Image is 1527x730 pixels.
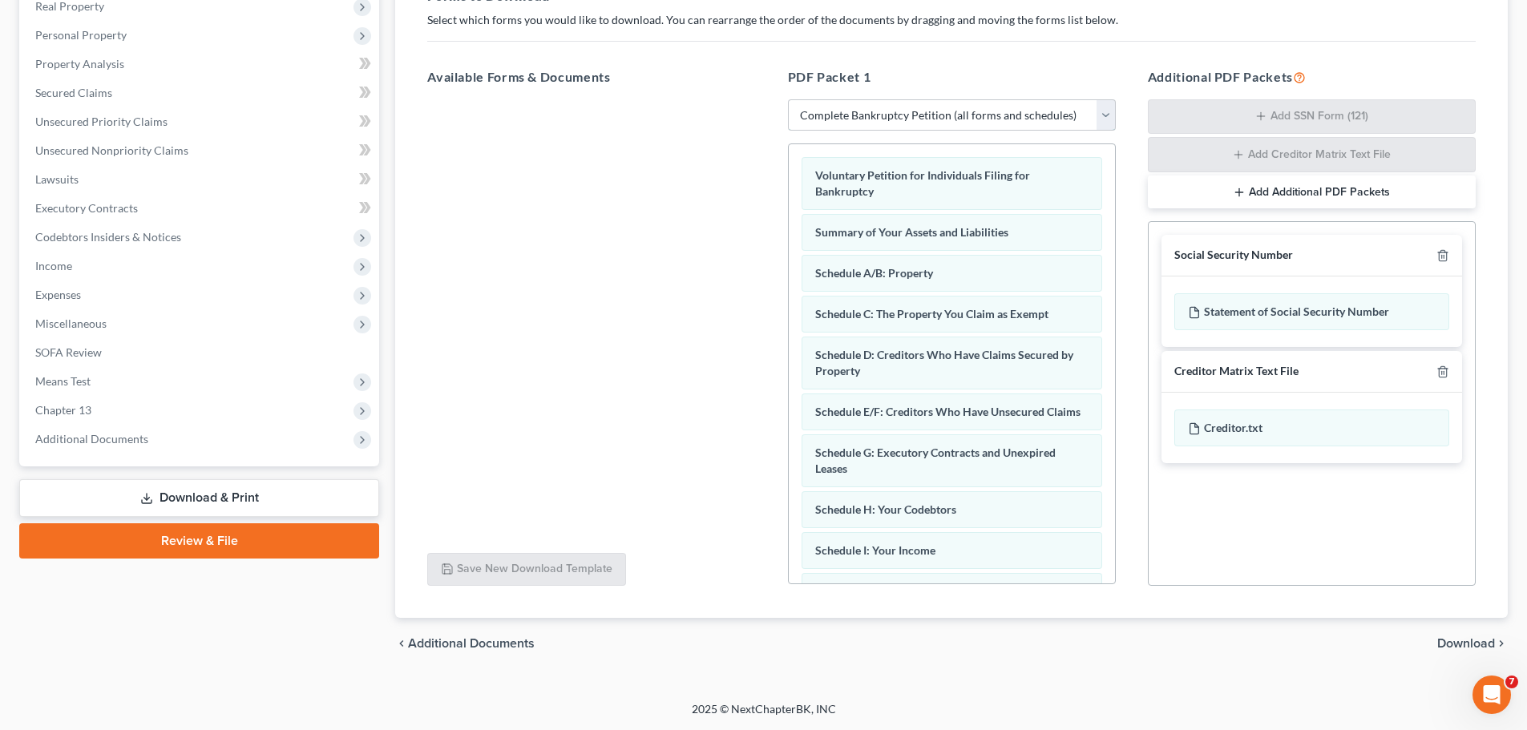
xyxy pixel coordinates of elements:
[35,317,107,330] span: Miscellaneous
[1148,67,1476,87] h5: Additional PDF Packets
[307,701,1221,730] div: 2025 © NextChapterBK, INC
[35,201,138,215] span: Executory Contracts
[35,86,112,99] span: Secured Claims
[1174,409,1449,446] div: Creditor.txt
[35,345,102,359] span: SOFA Review
[35,143,188,157] span: Unsecured Nonpriority Claims
[1174,248,1293,263] div: Social Security Number
[1174,293,1449,330] div: Statement of Social Security Number
[815,266,933,280] span: Schedule A/B: Property
[35,288,81,301] span: Expenses
[1148,137,1476,172] button: Add Creditor Matrix Text File
[815,225,1008,239] span: Summary of Your Assets and Liabilities
[19,523,379,559] a: Review & File
[1148,99,1476,135] button: Add SSN Form (121)
[35,403,91,417] span: Chapter 13
[1437,637,1508,650] button: Download chevron_right
[408,637,535,650] span: Additional Documents
[19,479,379,517] a: Download & Print
[22,50,379,79] a: Property Analysis
[815,348,1073,377] span: Schedule D: Creditors Who Have Claims Secured by Property
[815,502,956,516] span: Schedule H: Your Codebtors
[35,374,91,388] span: Means Test
[1174,364,1299,379] div: Creditor Matrix Text File
[1148,175,1476,209] button: Add Additional PDF Packets
[395,637,535,650] a: chevron_left Additional Documents
[815,405,1081,418] span: Schedule E/F: Creditors Who Have Unsecured Claims
[427,67,755,87] h5: Available Forms & Documents
[1437,637,1495,650] span: Download
[427,12,1476,28] p: Select which forms you would like to download. You can rearrange the order of the documents by dr...
[815,446,1056,475] span: Schedule G: Executory Contracts and Unexpired Leases
[35,172,79,186] span: Lawsuits
[1495,637,1508,650] i: chevron_right
[22,79,379,107] a: Secured Claims
[35,28,127,42] span: Personal Property
[22,107,379,136] a: Unsecured Priority Claims
[22,194,379,223] a: Executory Contracts
[35,115,168,128] span: Unsecured Priority Claims
[815,168,1030,198] span: Voluntary Petition for Individuals Filing for Bankruptcy
[22,338,379,367] a: SOFA Review
[788,67,1116,87] h5: PDF Packet 1
[427,553,626,587] button: Save New Download Template
[22,136,379,165] a: Unsecured Nonpriority Claims
[35,432,148,446] span: Additional Documents
[35,259,72,272] span: Income
[1472,676,1511,714] iframe: Intercom live chat
[1505,676,1518,688] span: 7
[22,165,379,194] a: Lawsuits
[35,57,124,71] span: Property Analysis
[815,307,1048,321] span: Schedule C: The Property You Claim as Exempt
[815,543,935,557] span: Schedule I: Your Income
[35,230,181,244] span: Codebtors Insiders & Notices
[395,637,408,650] i: chevron_left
